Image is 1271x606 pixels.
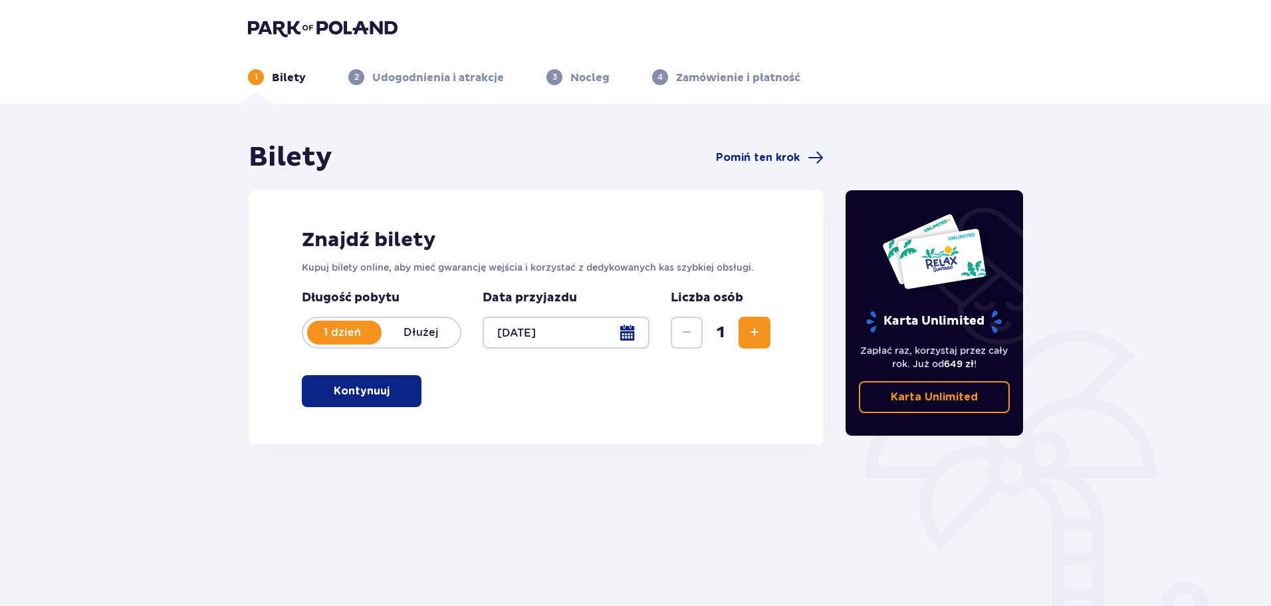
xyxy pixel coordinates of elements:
[249,141,332,174] h1: Bilety
[944,359,974,369] span: 649 zł
[881,213,987,290] img: Dwie karty całoroczne do Suntago z napisem 'UNLIMITED RELAX', na białym tle z tropikalnymi liśćmi...
[334,384,390,398] p: Kontynuuj
[372,71,504,85] p: Udogodnienia i atrakcje
[272,71,306,85] p: Bilety
[382,325,460,340] p: Dłużej
[716,150,800,165] span: Pomiń ten krok
[865,310,1003,333] p: Karta Unlimited
[859,381,1010,413] a: Karta Unlimited
[302,227,770,253] h2: Znajdź bilety
[652,69,800,85] div: 4Zamówienie i płatność
[671,290,743,306] p: Liczba osób
[302,261,770,274] p: Kupuj bilety online, aby mieć gwarancję wejścia i korzystać z dedykowanych kas szybkiej obsługi.
[483,290,577,306] p: Data przyjazdu
[348,69,504,85] div: 2Udogodnienia i atrakcje
[248,69,306,85] div: 1Bilety
[705,323,736,343] span: 1
[716,150,824,166] a: Pomiń ten krok
[303,325,382,340] p: 1 dzień
[739,317,770,349] button: Zwiększ
[248,19,398,37] img: Park of Poland logo
[657,71,663,83] p: 4
[546,69,610,85] div: 3Nocleg
[302,290,461,306] p: Długość pobytu
[570,71,610,85] p: Nocleg
[671,317,703,349] button: Zmniejsz
[302,375,421,407] button: Kontynuuj
[354,71,359,83] p: 2
[891,390,978,404] p: Karta Unlimited
[859,344,1010,371] p: Zapłać raz, korzystaj przez cały rok. Już od !
[552,71,557,83] p: 3
[255,71,258,83] p: 1
[676,71,800,85] p: Zamówienie i płatność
